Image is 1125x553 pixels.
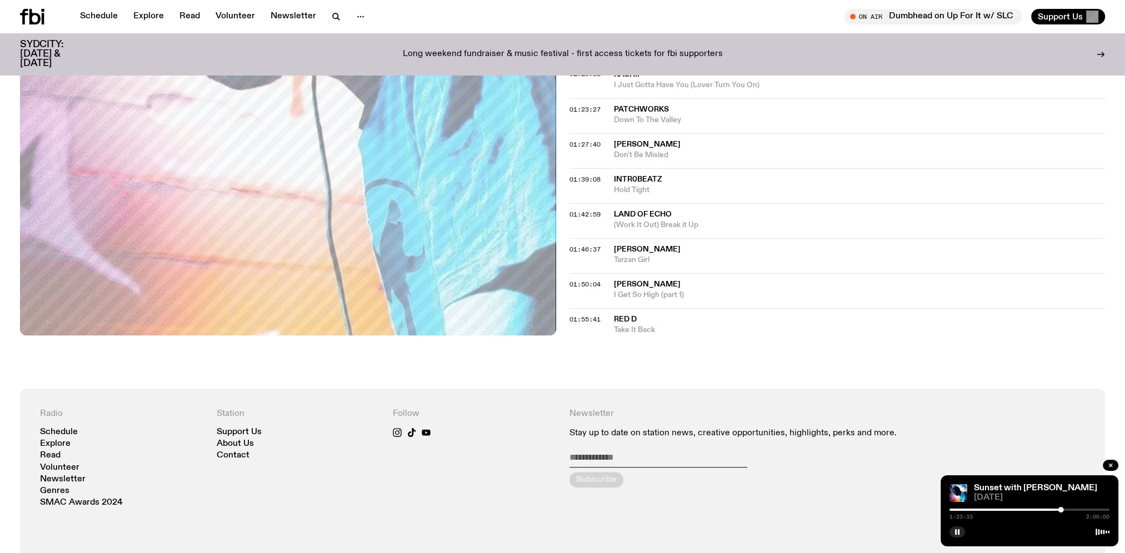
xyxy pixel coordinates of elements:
a: Volunteer [40,464,79,472]
p: Stay up to date on station news, creative opportunities, highlights, perks and more. [569,428,909,439]
span: 01:50:04 [569,280,601,289]
span: 1:23:33 [949,514,973,520]
span: Don't Be Misled [614,150,1106,160]
span: I Just Gotta Have You (Lover Turn You On) [614,80,1106,91]
a: Schedule [73,9,124,24]
a: Read [173,9,207,24]
a: SMAC Awards 2024 [40,499,123,507]
img: Simon Caldwell stands side on, looking downwards. He has headphones on. Behind him is a brightly ... [949,484,967,502]
span: Kashif [614,71,642,78]
p: Long weekend fundraiser & music festival - first access tickets for fbi supporters [403,49,723,59]
a: Explore [40,440,71,448]
button: Support Us [1031,9,1105,24]
a: Contact [217,451,249,460]
button: 01:23:27 [569,107,601,113]
h4: Radio [40,409,203,419]
span: [PERSON_NAME] [614,140,681,148]
a: About Us [217,440,254,448]
button: 01:18:32 [569,71,601,77]
span: Patchworks [614,105,669,113]
button: 01:39:08 [569,177,601,183]
span: [PERSON_NAME] [614,280,681,288]
span: Tarzan Girl [614,255,1106,265]
span: 2:00:00 [1086,514,1109,520]
span: intr0beatz [614,175,662,183]
span: 01:42:59 [569,210,601,219]
span: [PERSON_NAME] [614,245,681,253]
a: Support Us [217,428,262,436]
h4: Newsletter [569,409,909,419]
button: 01:46:37 [569,247,601,253]
button: 01:50:04 [569,281,601,288]
a: Read [40,451,61,460]
button: 01:42:59 [569,212,601,218]
span: 01:39:08 [569,175,601,184]
span: Take It Back [614,325,1106,335]
span: 01:27:40 [569,140,601,149]
span: Down To The Valley [614,115,1106,125]
span: 01:46:37 [569,245,601,254]
a: Genres [40,487,69,495]
span: Land Of Echo [614,210,672,218]
a: Newsletter [40,475,86,484]
a: Explore [127,9,171,24]
span: Red D [614,315,637,323]
span: I Get So High (part 1) [614,290,1106,300]
h3: SYDCITY: [DATE] & [DATE] [20,40,91,68]
a: Schedule [40,428,78,436]
span: 01:23:27 [569,105,601,114]
button: On AirDumbhead on Up For It w/ SLC [844,9,1022,24]
h4: Follow [393,409,556,419]
a: Sunset with [PERSON_NAME] [974,484,1097,492]
h4: Station [217,409,380,419]
button: Subscribe [569,472,623,487]
span: 01:55:41 [569,315,601,324]
a: Volunteer [209,9,262,24]
span: (Work It Out) Break it Up [614,220,1106,230]
span: [DATE] [974,494,1109,502]
span: Hold Tight [614,185,1106,195]
a: Newsletter [264,9,323,24]
button: 01:55:41 [569,316,601,323]
span: Support Us [1038,12,1083,22]
button: 01:27:40 [569,142,601,148]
